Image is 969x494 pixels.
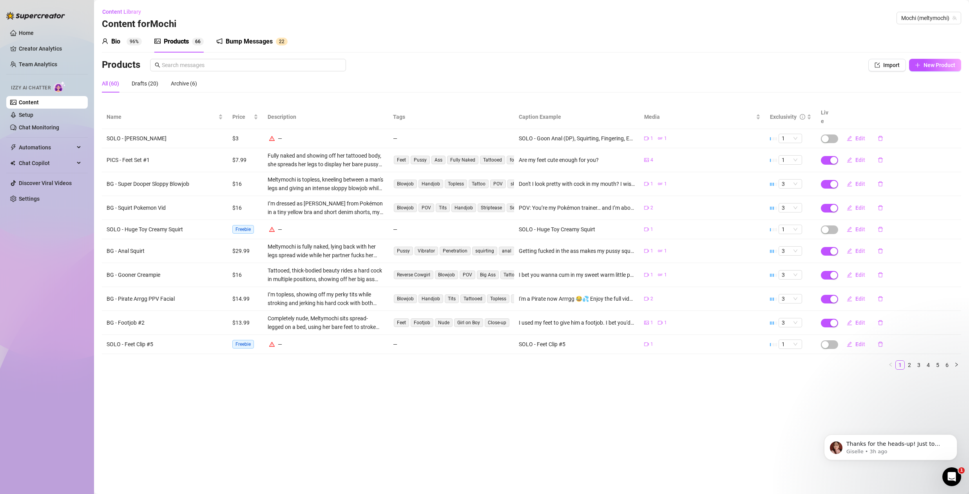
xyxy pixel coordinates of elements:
[102,9,141,15] span: Content Library
[435,318,453,327] span: Nude
[232,225,254,234] span: Freebie
[871,338,889,351] button: delete
[10,144,16,151] span: thunderbolt
[102,311,228,335] td: BG - Footjob #2
[102,5,147,18] button: Content Library
[878,320,883,325] span: delete
[878,296,883,301] span: delete
[644,320,649,325] span: picture
[102,18,176,31] h3: Content for Mochi
[445,180,467,188] span: Topless
[886,360,895,370] li: Previous Page
[878,272,883,278] span: delete
[644,136,649,141] span: video-camera
[394,271,433,279] span: Reverse Cowgirl
[816,105,836,129] th: Live
[782,247,799,255] span: 3
[19,180,72,186] a: Discover Viral Videos
[871,223,889,236] button: delete
[268,314,384,331] div: Completely nude, Meltymochi sits spread-legged on a bed, using her bare feet to stroke and rub a ...
[770,113,797,121] div: Exclusivity
[878,181,883,187] span: delete
[855,296,865,302] span: Edit
[952,360,961,370] li: Next Page
[650,156,653,164] span: 4
[650,341,653,348] span: 1
[644,113,754,121] span: Media
[269,227,275,232] span: warning
[477,271,499,279] span: Big Ass
[855,272,865,278] span: Edit
[228,196,263,220] td: $16
[847,320,852,325] span: edit
[279,39,282,44] span: 2
[871,132,889,145] button: delete
[263,105,389,129] th: Description
[924,361,933,369] a: 4
[228,129,263,148] td: $3
[102,172,228,196] td: BG - Super Dooper Sloppy Blowjob
[650,226,653,233] span: 1
[840,202,871,214] button: Edit
[896,361,904,369] a: 1
[782,134,799,143] span: 1
[19,124,59,131] a: Chat Monitoring
[268,175,384,193] div: Meltymochi is topless, kneeling between a man's legs and giving an intense sloppy blowjob while l...
[958,467,965,474] span: 1
[782,340,799,349] span: 1
[19,42,82,55] a: Creator Analytics
[418,203,434,212] span: POV
[847,136,852,141] span: edit
[943,361,951,369] a: 6
[507,203,532,212] span: Sex Tape
[658,320,663,325] span: video-camera
[840,132,871,145] button: Edit
[478,203,505,212] span: Striptease
[871,269,889,281] button: delete
[411,318,433,327] span: Footjob
[871,202,889,214] button: delete
[905,361,914,369] a: 2
[102,335,228,354] td: SOLO - Feet Clip #5
[782,318,799,327] span: 3
[268,134,384,143] div: —
[644,342,649,347] span: video-camera
[454,318,483,327] span: Girl on Boy
[664,247,667,255] span: 1
[171,79,197,88] div: Archive (6)
[878,227,883,232] span: delete
[499,247,514,255] span: anal
[812,418,969,473] iframe: Intercom notifications message
[268,199,384,216] div: I’m dressed as [PERSON_NAME] from Pokémon in a tiny yellow bra and short denim shorts, my thick a...
[490,180,506,188] span: POV
[268,151,384,169] div: Fully naked and showing off her tattooed body, she spreads her legs to display her bare pussy whi...
[933,360,942,370] li: 5
[650,295,653,303] span: 2
[644,205,649,210] span: video-camera
[440,247,471,255] span: Penetration
[485,318,509,327] span: Close-up
[19,30,34,36] a: Home
[878,205,883,211] span: delete
[226,37,273,46] div: Bump Messages
[418,180,443,188] span: Handjob
[102,105,228,129] th: Name
[155,62,160,68] span: search
[269,341,275,347] span: warning
[644,272,649,277] span: video-camera
[800,114,805,120] span: info-circle
[411,156,430,164] span: Pussy
[19,157,74,169] span: Chat Copilot
[127,38,142,45] sup: 96%
[847,296,852,301] span: edit
[915,62,920,68] span: plus
[431,156,446,164] span: Ass
[782,180,799,188] span: 3
[658,272,663,277] span: gif
[650,204,653,212] span: 2
[460,294,485,303] span: Tattooed
[915,361,923,369] a: 3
